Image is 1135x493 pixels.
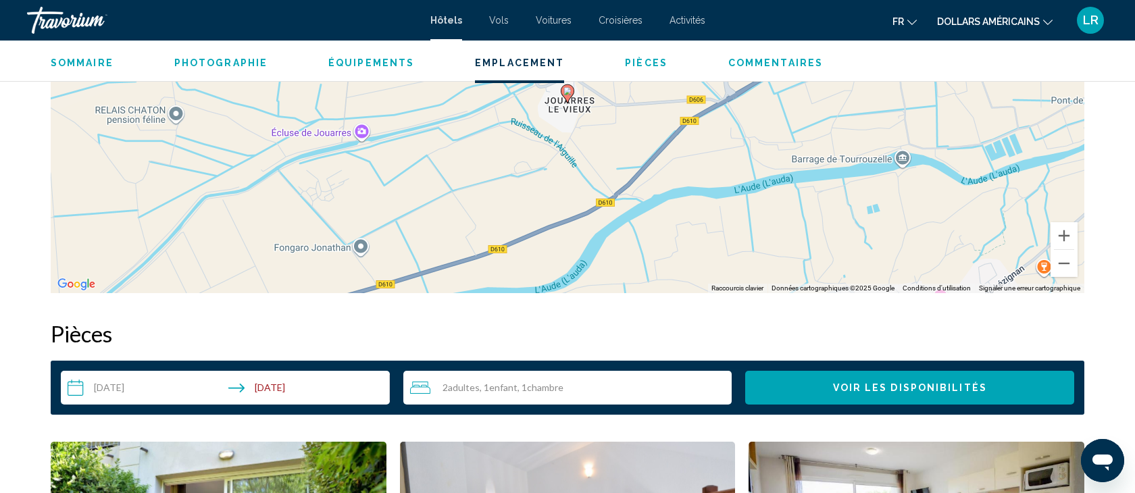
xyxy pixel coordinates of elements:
[489,15,509,26] a: Vols
[979,284,1080,292] a: Signaler une erreur cartographique
[475,57,564,69] button: Emplacement
[728,57,823,68] span: Commentaires
[51,320,1084,347] h2: Pièces
[328,57,414,69] button: Équipements
[403,371,732,405] button: Travelers: 2 adults, 1 child
[448,382,480,393] span: Adultes
[625,57,667,69] button: Pièces
[480,382,518,393] span: , 1
[745,371,1074,405] button: Voir les disponibilités
[54,276,99,293] img: Google
[536,15,572,26] a: Voitures
[1081,439,1124,482] iframe: Bouton de lancement de la fenêtre de messagerie
[174,57,268,69] button: Photographie
[937,11,1053,31] button: Changer de devise
[174,57,268,68] span: Photographie
[833,383,987,394] span: Voir les disponibilités
[430,15,462,26] a: Hôtels
[625,57,667,68] span: Pièces
[1083,13,1099,27] font: LR
[1073,6,1108,34] button: Menu utilisateur
[328,57,414,68] span: Équipements
[51,57,113,68] span: Sommaire
[892,16,904,27] font: fr
[1051,250,1078,277] button: Zoom arrière
[489,382,518,393] span: Enfant
[54,276,99,293] a: Ouvrir cette zone dans Google Maps (dans une nouvelle fenêtre)
[937,16,1040,27] font: dollars américains
[61,371,390,405] button: Check-in date: Aug 24, 2025 Check-out date: Aug 25, 2025
[27,7,417,34] a: Travorium
[51,57,113,69] button: Sommaire
[670,15,705,26] a: Activités
[903,284,971,292] a: Conditions d'utilisation
[1051,222,1078,249] button: Zoom avant
[599,15,642,26] a: Croisières
[711,284,763,293] button: Raccourcis clavier
[892,11,917,31] button: Changer de langue
[518,382,563,393] span: , 1
[475,57,564,68] span: Emplacement
[728,57,823,69] button: Commentaires
[772,284,894,292] span: Données cartographiques ©2025 Google
[61,371,1074,405] div: Search widget
[527,382,563,393] span: Chambre
[443,382,480,393] span: 2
